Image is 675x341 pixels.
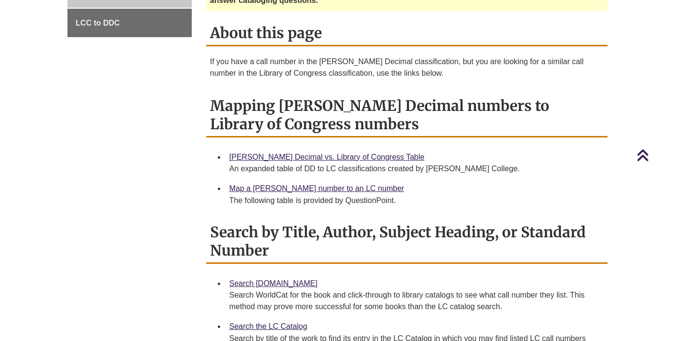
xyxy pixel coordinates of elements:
a: Map a [PERSON_NAME] number to an LC number [229,184,404,192]
p: If you have a call number in the [PERSON_NAME] Decimal classification, but you are looking for a ... [210,56,604,79]
a: Search [DOMAIN_NAME] [229,279,318,287]
div: An expanded table of DD to LC classifications created by [PERSON_NAME] College. [229,163,600,175]
a: [PERSON_NAME] Decimal vs. Library of Congress Table [229,153,424,161]
a: LCC to DDC [67,9,192,38]
div: The following table is provided by QuestionPoint. [229,195,600,206]
div: Search WorldCat for the book and click-through to library catalogs to see what call number they l... [229,289,600,313]
a: Back to Top [636,149,673,162]
h2: About this page [206,21,608,46]
a: Search the LC Catalog [229,322,307,330]
span: LCC to DDC [76,19,120,27]
h2: Mapping [PERSON_NAME] Decimal numbers to Library of Congress numbers [206,94,608,137]
h2: Search by Title, Author, Subject Heading, or Standard Number [206,220,608,264]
